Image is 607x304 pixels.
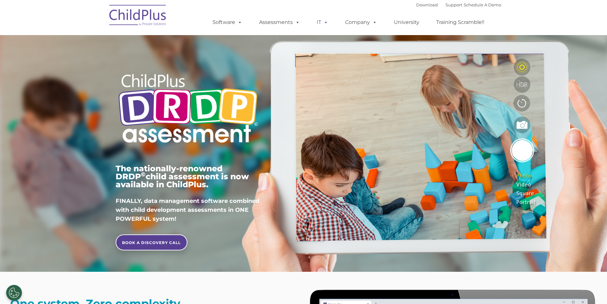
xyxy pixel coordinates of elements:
a: Company [339,16,383,29]
a: Support [445,2,462,7]
span: FINALLY, data management software combined with child development assessments in ONE POWERFUL sys... [116,197,259,222]
span: The nationally-renowned DRDP child assessment is now available in ChildPlus. [116,164,249,189]
a: IT [310,16,335,29]
img: Copyright - DRDP Logo Light [116,65,260,153]
a: Training Scramble!! [430,16,491,29]
a: BOOK A DISCOVERY CALL [116,234,187,250]
a: Software [206,16,249,29]
font: | [416,2,501,7]
a: Download [416,2,438,7]
a: University [387,16,426,29]
button: Cookies Settings [6,285,22,301]
a: Assessments [253,16,306,29]
img: ChildPlus by Procare Solutions [106,0,170,32]
a: Schedule A Demo [464,2,501,7]
sup: © [141,171,146,178]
